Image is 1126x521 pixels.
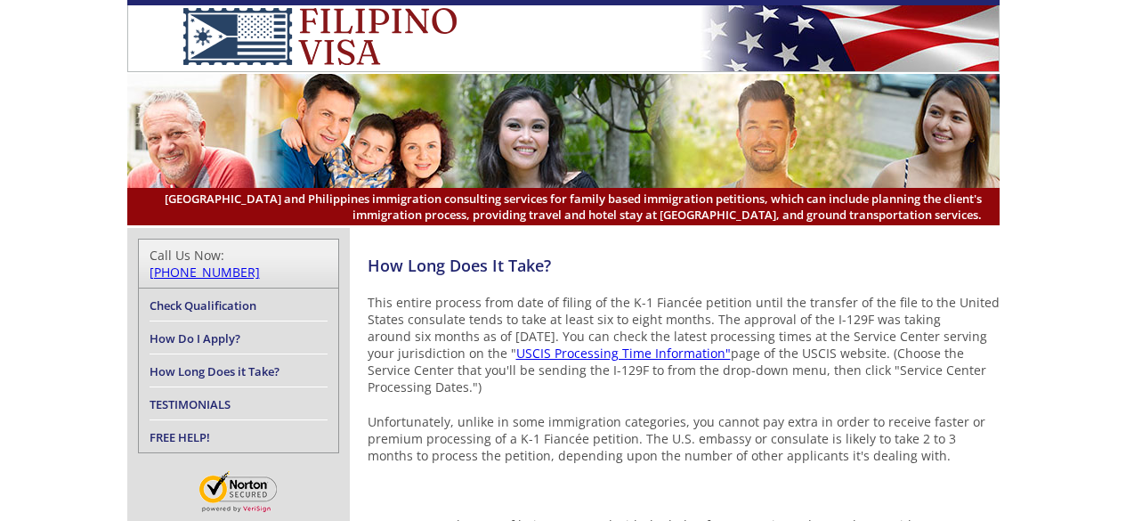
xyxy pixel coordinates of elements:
[150,297,256,313] a: Check Qualification
[145,191,982,223] span: [GEOGRAPHIC_DATA] and Philippines immigration consulting services for family based immigration pe...
[150,264,260,281] a: [PHONE_NUMBER]
[368,413,1000,464] p: Unfortunately, unlike in some immigration categories, you cannot pay extra in order to receive fa...
[150,396,231,412] a: TESTIMONIALS
[150,429,210,445] a: FREE HELP!
[368,294,1000,395] p: This entire process from date of filing of the K-1 Fiancée petition until the transfer of the fil...
[368,255,1000,276] h4: How Long Does It Take?
[150,363,279,379] a: How Long Does it Take?
[150,247,328,281] div: Call Us Now:
[516,345,731,362] a: USCIS Processing Time Information"
[150,330,240,346] a: How Do I Apply?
